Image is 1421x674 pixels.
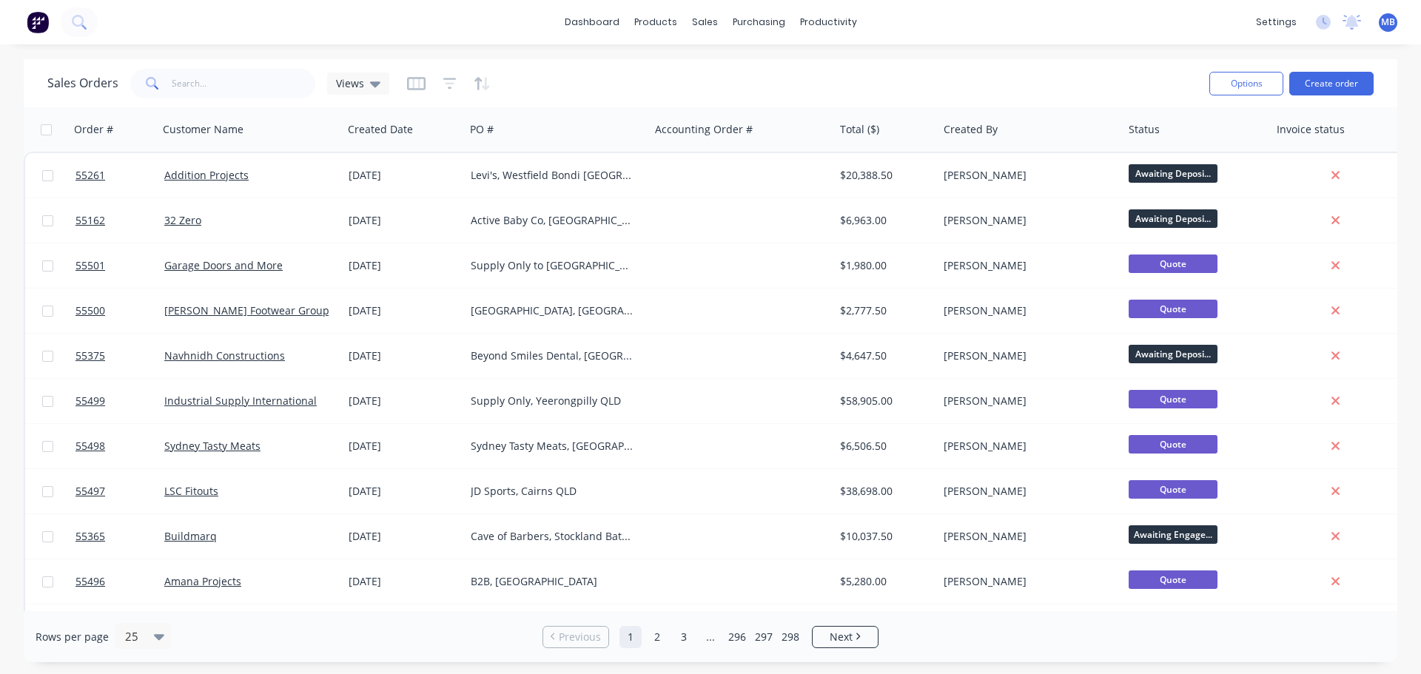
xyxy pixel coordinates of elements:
[840,439,927,454] div: $6,506.50
[840,574,927,589] div: $5,280.00
[673,626,695,648] a: Page 3
[537,626,884,648] ul: Pagination
[75,439,105,454] span: 55498
[75,153,164,198] a: 55261
[1129,435,1217,454] span: Quote
[349,168,459,183] div: [DATE]
[471,303,635,318] div: [GEOGRAPHIC_DATA], [GEOGRAPHIC_DATA]
[559,630,601,644] span: Previous
[164,394,317,408] a: Industrial Supply International
[840,168,927,183] div: $20,388.50
[349,529,459,544] div: [DATE]
[944,258,1108,273] div: [PERSON_NAME]
[685,11,725,33] div: sales
[349,213,459,228] div: [DATE]
[726,626,748,648] a: Page 296
[944,484,1108,499] div: [PERSON_NAME]
[164,303,329,317] a: [PERSON_NAME] Footwear Group
[349,439,459,454] div: [DATE]
[75,213,105,228] span: 55162
[840,529,927,544] div: $10,037.50
[1129,164,1217,183] span: Awaiting Deposi...
[164,529,217,543] a: Buildmarq
[1209,72,1283,95] button: Options
[164,168,249,182] a: Addition Projects
[164,484,218,498] a: LSC Fitouts
[840,122,879,137] div: Total ($)
[471,258,635,273] div: Supply Only to [GEOGRAPHIC_DATA]
[944,529,1108,544] div: [PERSON_NAME]
[1129,570,1217,589] span: Quote
[840,303,927,318] div: $2,777.50
[619,626,642,648] a: Page 1 is your current page
[75,514,164,559] a: 55365
[75,484,105,499] span: 55497
[75,604,164,649] a: 55212
[1381,16,1395,29] span: MB
[840,484,927,499] div: $38,698.00
[27,11,49,33] img: Factory
[471,439,635,454] div: Sydney Tasty Meats, [GEOGRAPHIC_DATA]
[944,303,1108,318] div: [PERSON_NAME]
[75,559,164,604] a: 55496
[627,11,685,33] div: products
[1129,345,1217,363] span: Awaiting Deposi...
[75,168,105,183] span: 55261
[471,213,635,228] div: Active Baby Co, [GEOGRAPHIC_DATA] [GEOGRAPHIC_DATA]
[47,76,118,90] h1: Sales Orders
[944,213,1108,228] div: [PERSON_NAME]
[349,394,459,408] div: [DATE]
[164,348,285,363] a: Navhnidh Constructions
[74,122,113,137] div: Order #
[1129,525,1217,544] span: Awaiting Engage...
[840,394,927,408] div: $58,905.00
[1129,480,1217,499] span: Quote
[75,348,105,363] span: 55375
[840,348,927,363] div: $4,647.50
[1249,11,1304,33] div: settings
[840,213,927,228] div: $6,963.00
[172,69,316,98] input: Search...
[779,626,802,648] a: Page 298
[470,122,494,137] div: PO #
[646,626,668,648] a: Page 2
[1129,255,1217,273] span: Quote
[471,484,635,499] div: JD Sports, Cairns QLD
[944,439,1108,454] div: [PERSON_NAME]
[75,424,164,468] a: 55498
[75,394,105,408] span: 55499
[813,630,878,644] a: Next page
[336,75,364,91] span: Views
[699,626,722,648] a: Jump forward
[753,626,775,648] a: Page 297
[1129,122,1160,137] div: Status
[349,484,459,499] div: [DATE]
[164,439,261,453] a: Sydney Tasty Meats
[793,11,864,33] div: productivity
[944,348,1108,363] div: [PERSON_NAME]
[725,11,793,33] div: purchasing
[1129,390,1217,408] span: Quote
[75,574,105,589] span: 55496
[840,258,927,273] div: $1,980.00
[164,213,201,227] a: 32 Zero
[543,630,608,644] a: Previous page
[830,630,853,644] span: Next
[75,529,105,544] span: 55365
[471,394,635,408] div: Supply Only, Yeerongpilly QLD
[471,529,635,544] div: Cave of Barbers, Stockland Bathurst
[1129,300,1217,318] span: Quote
[471,574,635,589] div: B2B, [GEOGRAPHIC_DATA]
[944,574,1108,589] div: [PERSON_NAME]
[348,122,413,137] div: Created Date
[1277,122,1345,137] div: Invoice status
[75,289,164,333] a: 55500
[164,574,241,588] a: Amana Projects
[944,394,1108,408] div: [PERSON_NAME]
[163,122,243,137] div: Customer Name
[75,258,105,273] span: 55501
[349,574,459,589] div: [DATE]
[349,258,459,273] div: [DATE]
[1289,72,1374,95] button: Create order
[36,630,109,644] span: Rows per page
